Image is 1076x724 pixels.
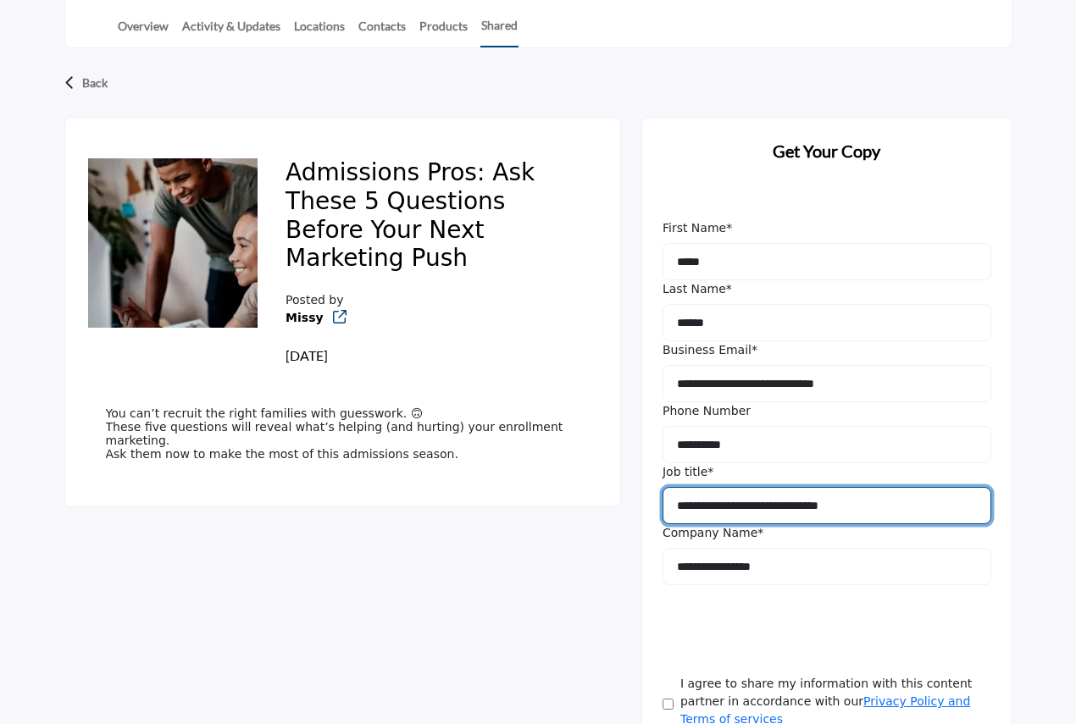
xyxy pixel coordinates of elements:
[286,158,580,278] h2: Admissions Pros: Ask These 5 Questions Before Your Next Marketing Push
[663,219,732,237] label: First Name*
[663,365,991,402] input: Business Email
[663,524,763,542] label: Company Name*
[117,17,169,47] a: Overview
[663,698,674,710] input: Agree Terms & Conditions
[663,341,757,359] label: Business Email*
[293,17,346,47] a: Locations
[88,158,258,328] img: No Feature content logo
[663,591,920,657] iframe: reCAPTCHA
[106,406,580,461] p: You can’t recruit the right families with guesswork. 🙃 These five questions will reveal what’s he...
[358,17,407,47] a: Contacts
[663,548,991,585] input: Company Name
[181,17,281,47] a: Activity & Updates
[286,291,372,366] div: Posted by
[663,280,732,298] label: Last Name*
[663,463,713,481] label: Job title*
[419,17,469,47] a: Products
[286,311,324,324] a: Missy
[663,304,991,341] input: Last Name
[663,402,751,420] label: Phone Number
[663,487,991,524] input: Job Title
[663,243,991,280] input: First Name
[480,16,519,47] a: Shared
[286,309,324,327] b: Redirect to company listing - truth-tree
[663,138,991,163] h2: Get Your Copy
[286,347,328,363] span: [DATE]
[82,68,108,98] p: Back
[663,426,991,463] input: Phone Number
